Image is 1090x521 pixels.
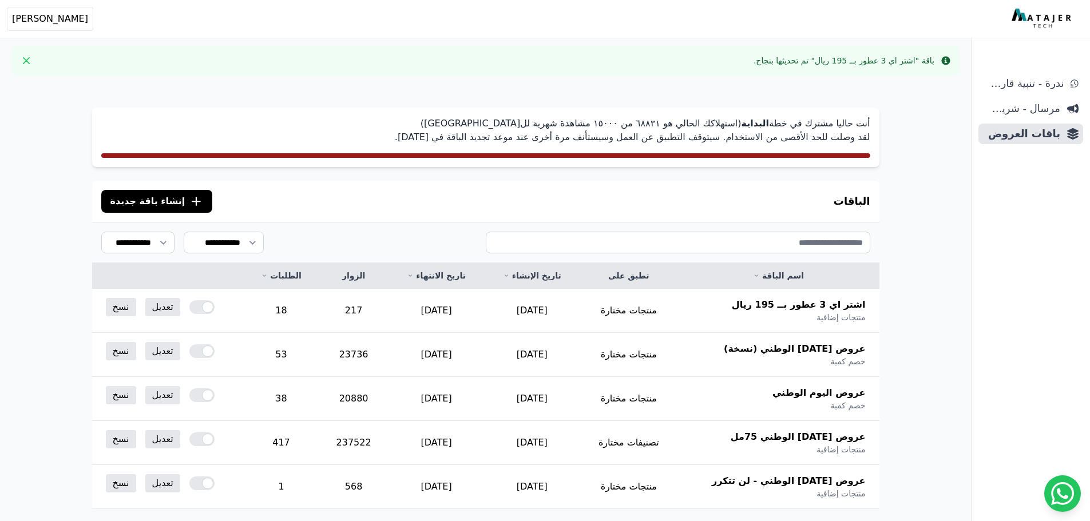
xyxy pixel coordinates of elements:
a: نسخ [106,430,136,448]
td: [DATE] [484,333,580,377]
h3: الباقات [834,193,870,209]
a: تعديل [145,386,180,404]
td: 568 [319,465,388,509]
td: [DATE] [389,377,485,421]
span: عروض [DATE] الوطني (نسخة) [724,342,865,356]
td: منتجات مختارة [580,289,677,333]
button: [PERSON_NAME] [7,7,93,31]
span: باقات العروض [983,126,1060,142]
td: 23736 [319,333,388,377]
td: 38 [244,377,319,421]
button: Close [17,51,35,70]
td: منتجات مختارة [580,333,677,377]
span: مرسال - شريط دعاية [983,101,1060,117]
a: تعديل [145,474,180,492]
p: أنت حاليا مشترك في خطة (استهلاكك الحالي هو ٦٨٨۳١ من ١٥۰۰۰ مشاهدة شهرية لل[GEOGRAPHIC_DATA]) لقد و... [101,117,870,144]
td: [DATE] [484,421,580,465]
td: تصنيفات مختارة [580,421,677,465]
a: تاريخ الانتهاء [402,270,471,281]
span: خصم كمية [830,356,865,367]
button: إنشاء باقة جديدة [101,190,213,213]
span: [PERSON_NAME] [12,12,88,26]
strong: البداية [741,118,768,129]
a: نسخ [106,342,136,360]
td: 20880 [319,377,388,421]
span: ندرة - تنبية قارب علي النفاذ [983,75,1064,92]
td: منتجات مختارة [580,465,677,509]
td: 1 [244,465,319,509]
a: الطلبات [257,270,306,281]
td: منتجات مختارة [580,377,677,421]
span: عروض اليوم الوطني [772,386,866,400]
span: عروض [DATE] الوطني 75مل [731,430,866,444]
img: MatajerTech Logo [1012,9,1074,29]
th: الزوار [319,263,388,289]
td: [DATE] [389,421,485,465]
div: باقة "اشتر اي 3 عطور بــ 195 ريال" تم تحديثها بنجاح. [754,55,934,66]
td: [DATE] [389,289,485,333]
td: [DATE] [389,465,485,509]
a: تعديل [145,298,180,316]
td: 53 [244,333,319,377]
a: اسم الباقة [691,270,865,281]
a: تعديل [145,342,180,360]
td: [DATE] [484,465,580,509]
td: [DATE] [389,333,485,377]
span: خصم كمية [830,400,865,411]
span: عروض [DATE] الوطني - لن تتكرر [712,474,865,488]
span: منتجات إضافية [816,312,865,323]
span: منتجات إضافية [816,488,865,499]
a: تاريخ الإنشاء [498,270,566,281]
td: [DATE] [484,289,580,333]
td: 217 [319,289,388,333]
td: [DATE] [484,377,580,421]
a: نسخ [106,298,136,316]
td: 237522 [319,421,388,465]
span: إنشاء باقة جديدة [110,194,185,208]
td: 18 [244,289,319,333]
a: تعديل [145,430,180,448]
td: 417 [244,421,319,465]
a: نسخ [106,474,136,492]
span: اشتر اي 3 عطور بــ 195 ريال [732,298,866,312]
a: نسخ [106,386,136,404]
span: منتجات إضافية [816,444,865,455]
th: تطبق على [580,263,677,289]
